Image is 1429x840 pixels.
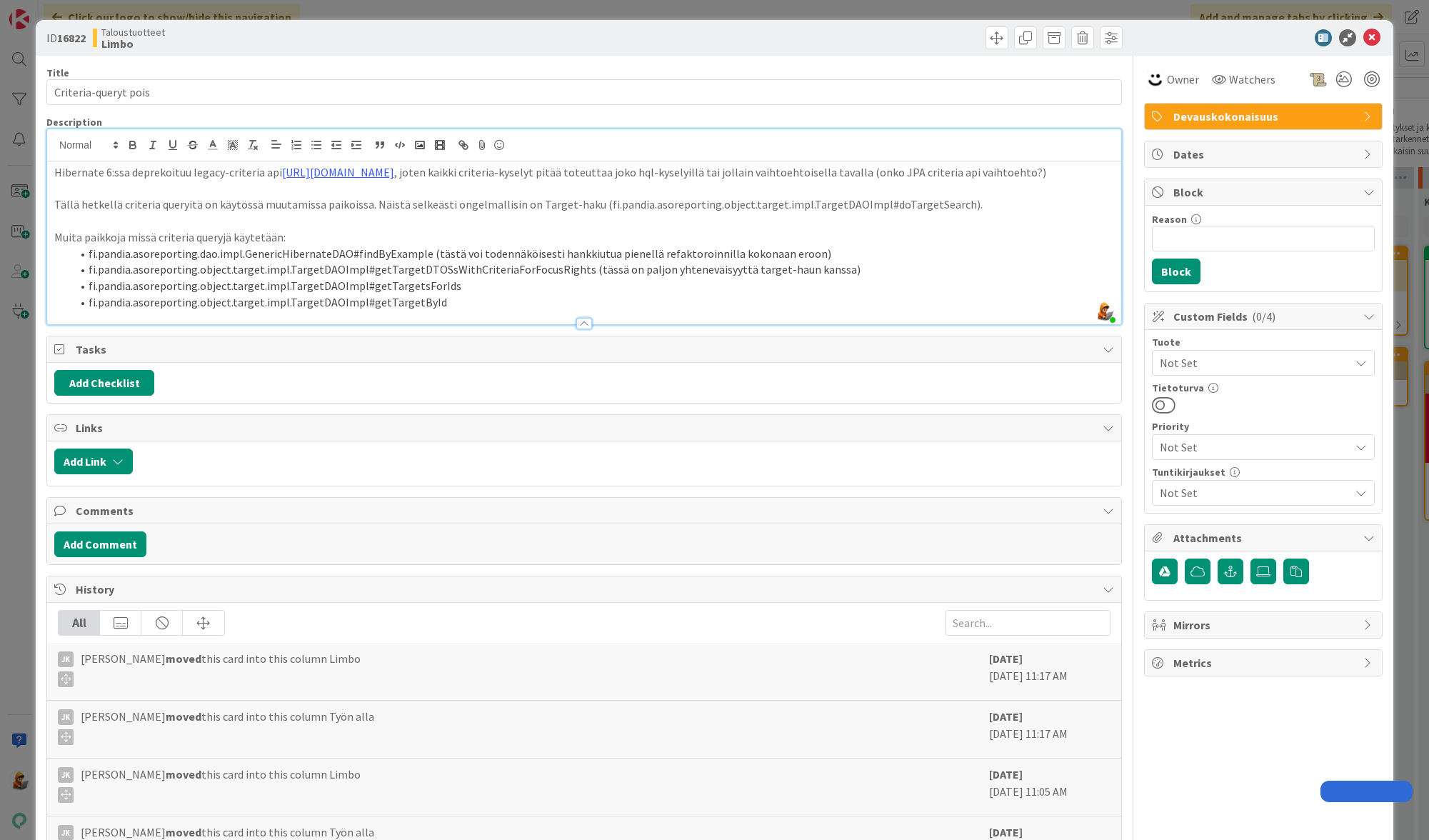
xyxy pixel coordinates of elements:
[989,825,1023,839] b: [DATE]
[81,708,374,745] span: [PERSON_NAME] this card into this column Työn alla
[1152,213,1187,226] label: Reason
[59,611,100,635] div: All
[166,709,201,724] b: moved
[81,766,361,803] span: [PERSON_NAME] this card into this column Limbo
[101,26,165,38] span: Taloustuotteet
[1173,146,1356,163] span: Dates
[76,341,1095,358] span: Tasks
[989,709,1023,724] b: [DATE]
[1252,309,1275,324] span: ( 0/4 )
[166,651,201,666] b: moved
[54,229,1114,246] p: Muita paikkoja missä criteria queryjä käytetään:
[76,502,1095,519] span: Comments
[46,79,1122,105] input: type card name here...
[1160,353,1343,373] span: Not Set
[1173,184,1356,201] span: Block
[1152,467,1375,477] div: Tuntikirjaukset
[71,294,1114,311] li: fi.pandia.asoreporting.object.target.impl.TargetDAOImpl#getTargetById
[71,278,1114,294] li: fi.pandia.asoreporting.object.target.impl.TargetDAOImpl#getTargetsForIds
[989,650,1110,693] div: [DATE] 11:17 AM
[54,449,133,474] button: Add Link
[71,246,1114,262] li: fi.pandia.asoreporting.dao.impl.GenericHibernateDAO#findByExample (tästä voi todennäköisesti hank...
[46,116,102,129] span: Description
[76,581,1095,598] span: History
[166,825,201,839] b: moved
[101,38,165,49] b: Limbo
[81,650,361,687] span: [PERSON_NAME] this card into this column Limbo
[46,66,69,79] label: Title
[1173,308,1356,325] span: Custom Fields
[58,651,74,667] div: JK
[71,261,1114,278] li: fi.pandia.asoreporting.object.target.impl.TargetDAOImpl#getTargetDTOSsWithCriteriaForFocusRights ...
[1152,383,1375,393] div: Tietoturva
[57,31,86,45] b: 16822
[989,766,1110,809] div: [DATE] 11:05 AM
[1094,301,1114,321] img: ZZFks03RHHgJxPgN5G6fQMAAnOxjdkHE.png
[54,196,1114,213] p: Tällä hetkellä criteria queryitä on käytössä muutamissa paikoissa. Näistä selkeästi ongelmallisin...
[1152,421,1375,431] div: Priority
[1173,654,1356,671] span: Metrics
[1152,337,1375,347] div: Tuote
[989,708,1110,751] div: [DATE] 11:17 AM
[1160,483,1343,503] span: Not Set
[1173,108,1356,125] span: Devauskokonaisuus
[1229,71,1275,88] span: Watchers
[945,610,1110,636] input: Search...
[58,709,74,725] div: JK
[54,164,1114,181] p: Hibernate 6:ssa deprekoituu legacy-criteria api , joten kaikki criteria-kyselyt pitää toteuttaa j...
[54,531,146,557] button: Add Comment
[989,651,1023,666] b: [DATE]
[989,767,1023,781] b: [DATE]
[1147,71,1164,88] img: MH
[166,767,201,781] b: moved
[1152,259,1200,284] button: Block
[1173,529,1356,546] span: Attachments
[1173,616,1356,634] span: Mirrors
[46,29,86,46] span: ID
[54,370,154,396] button: Add Checklist
[282,165,394,179] a: [URL][DOMAIN_NAME]
[76,419,1095,436] span: Links
[1160,437,1343,457] span: Not Set
[1167,71,1199,88] span: Owner
[58,767,74,783] div: JK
